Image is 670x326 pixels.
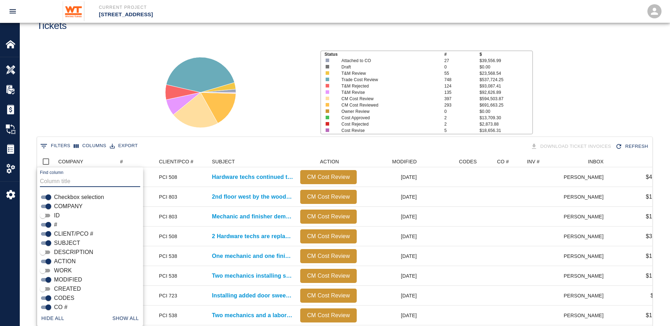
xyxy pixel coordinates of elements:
[480,156,523,167] div: CO #
[303,173,354,181] p: CM Cost Review
[54,276,82,284] span: MODIFIED
[38,312,67,325] button: Hide all
[360,156,420,167] div: MODIFIED
[635,292,670,326] iframe: Chat Widget
[342,127,434,134] p: Cost Revise
[303,212,354,221] p: CM Cost Review
[360,227,420,246] div: [DATE]
[54,230,93,238] span: CLIENT/PCO #
[444,96,480,102] p: 397
[480,89,533,96] p: $92,626.89
[54,239,80,247] span: SUBJECT
[564,187,607,207] div: [PERSON_NAME]
[109,312,142,325] button: Show all
[480,115,533,121] p: $13,709.30
[444,51,480,58] p: #
[459,156,477,167] div: CODES
[342,58,434,64] p: Attached to CO
[444,115,480,121] p: 2
[564,246,607,266] div: [PERSON_NAME]
[212,311,293,320] a: Two mechanics and a laborer installing shelves in the cages...
[444,127,480,134] p: 5
[155,156,208,167] div: CLIENT/PCO #
[480,58,533,64] p: $39,556.99
[342,108,434,115] p: Owner Review
[360,246,420,266] div: [DATE]
[480,121,533,127] p: $2,873.88
[159,174,177,181] div: PCI 508
[159,312,177,319] div: PCI 538
[212,173,293,181] a: Hardware techs continued the work [DATE] and this week...
[54,221,57,229] span: #
[480,102,533,108] p: $691,663.25
[342,121,434,127] p: Cost Rejected
[297,156,360,167] div: ACTION
[54,266,72,275] span: WORK
[564,207,607,227] div: [PERSON_NAME]
[360,286,420,306] div: [DATE]
[360,306,420,325] div: [DATE]
[564,227,607,246] div: [PERSON_NAME]
[38,140,72,152] button: Show filters
[159,292,177,299] div: PCI 723
[159,253,177,260] div: PCI 538
[303,232,354,241] p: CM Cost Review
[342,89,434,96] p: T&M Revise
[420,156,480,167] div: CODES
[360,187,420,207] div: [DATE]
[444,83,480,89] p: 124
[40,170,64,176] label: Find column
[37,20,67,32] h1: Tickets
[480,127,533,134] p: $18,656.31
[303,291,354,300] p: CM Cost Review
[480,108,533,115] p: $0.00
[212,212,293,221] a: Mechanic and finisher demolished and patching the wall with wall...
[159,156,194,167] div: CLIENT/PCO #
[108,140,140,151] button: Export
[444,58,480,64] p: 27
[54,248,93,256] span: DESCRIPTION
[303,193,354,201] p: CM Cost Review
[99,4,373,11] p: Current Project
[342,83,434,89] p: T&M Rejected
[564,286,607,306] div: [PERSON_NAME]
[342,70,434,77] p: T&M Review
[497,156,509,167] div: CO #
[523,156,564,167] div: INV #
[54,294,75,302] span: CODES
[212,193,293,201] a: 2nd floor west by the wood ceiling SPC 10. Finisher...
[54,193,104,201] span: Checkbox selection
[614,140,651,153] button: Refresh
[212,232,293,241] a: 2 Hardware techs are replacing the original level handle locksets...
[480,64,533,70] p: $0.00
[55,156,117,167] div: COMPANY
[614,140,651,153] div: Refresh the list
[360,167,420,187] div: [DATE]
[444,102,480,108] p: 293
[588,156,604,167] div: INBOX
[54,257,76,266] span: ACTION
[480,51,533,58] p: $
[444,64,480,70] p: 0
[342,77,434,83] p: Trade Cost Review
[120,156,123,167] div: #
[564,167,607,187] div: [PERSON_NAME]
[480,77,533,83] p: $537,724.25
[99,11,373,19] p: [STREET_ADDRESS]
[4,3,21,20] button: open drawer
[480,83,533,89] p: $93,087.41
[208,156,297,167] div: SUBJECT
[212,156,235,167] div: SUBJECT
[360,207,420,227] div: [DATE]
[325,51,444,58] p: Status
[444,77,480,83] p: 748
[444,121,480,127] p: 2
[159,213,177,220] div: PCI 803
[212,252,293,260] a: One mechanic and one finisher framing and patching 5 locations...
[360,266,420,286] div: [DATE]
[212,272,293,280] a: Two mechanics installing shelving in cages on B1 level.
